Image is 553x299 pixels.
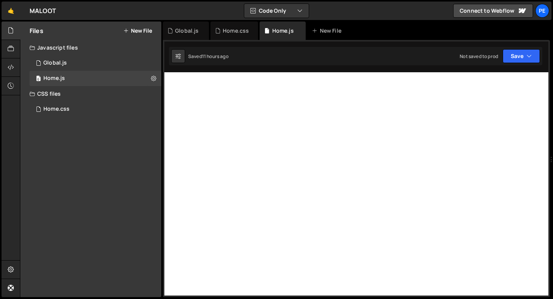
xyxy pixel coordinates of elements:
[2,2,20,20] a: 🤙
[312,27,344,35] div: New File
[272,27,294,35] div: Home.js
[43,60,67,66] div: Global.js
[30,27,43,35] h2: Files
[30,6,56,15] div: MALOOT
[43,106,70,113] div: Home.css
[30,101,161,117] div: 16127/43667.css
[202,53,228,60] div: 11 hours ago
[20,86,161,101] div: CSS files
[453,4,533,18] a: Connect to Webflow
[123,28,152,34] button: New File
[43,75,65,82] div: Home.js
[223,27,249,35] div: Home.css
[30,55,161,71] div: 16127/43325.js
[175,27,199,35] div: Global.js
[244,4,309,18] button: Code Only
[503,49,540,63] button: Save
[460,53,498,60] div: Not saved to prod
[535,4,549,18] a: Pe
[188,53,228,60] div: Saved
[30,71,161,86] div: 16127/43336.js
[20,40,161,55] div: Javascript files
[36,76,41,82] span: 0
